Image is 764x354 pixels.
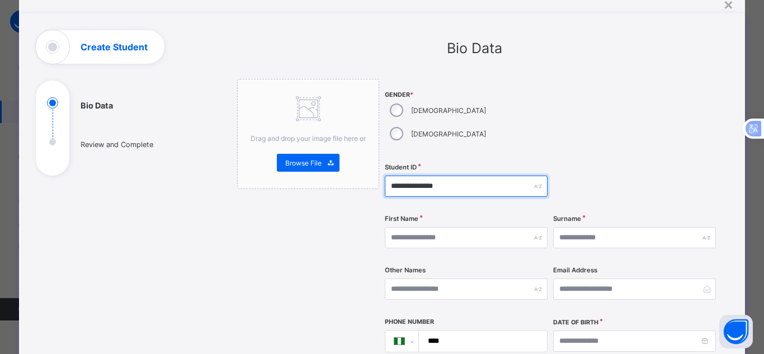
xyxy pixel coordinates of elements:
[553,215,581,223] label: Surname
[411,130,486,138] label: [DEMOGRAPHIC_DATA]
[385,163,417,171] label: Student ID
[411,106,486,115] label: [DEMOGRAPHIC_DATA]
[553,319,598,326] label: Date of Birth
[385,266,426,274] label: Other Names
[447,40,502,56] span: Bio Data
[385,91,548,98] span: Gender
[719,315,753,348] button: Open asap
[81,43,148,51] h1: Create Student
[251,134,366,143] span: Drag and drop your image file here or
[385,318,434,325] label: Phone Number
[285,159,322,167] span: Browse File
[385,215,418,223] label: First Name
[553,266,597,274] label: Email Address
[237,79,379,189] div: Drag and drop your image file here orBrowse File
